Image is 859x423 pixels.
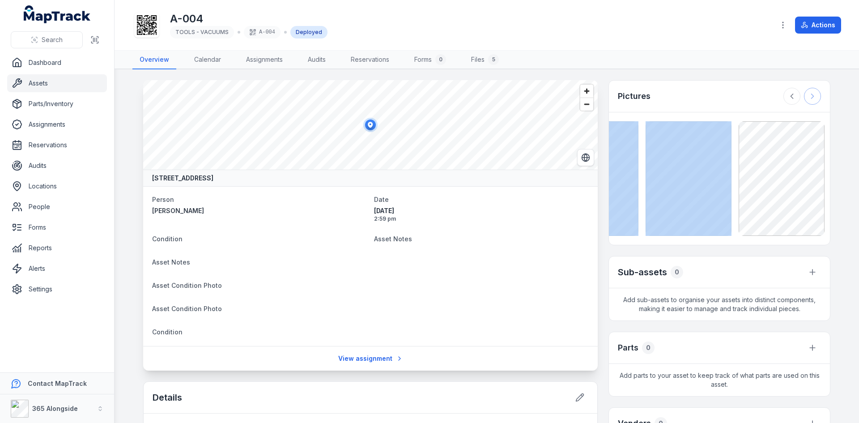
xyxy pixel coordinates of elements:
button: Switch to Satellite View [577,149,594,166]
a: Overview [132,51,176,69]
a: Reports [7,239,107,257]
span: Asset Notes [152,258,190,266]
span: Person [152,196,174,203]
a: Dashboard [7,54,107,72]
canvas: Map [143,80,598,170]
a: People [7,198,107,216]
time: 30/09/2025, 2:59:42 pm [374,206,589,222]
strong: 365 Alongside [32,405,78,412]
span: Search [42,35,63,44]
a: Assignments [239,51,290,69]
h2: Sub-assets [618,266,667,278]
a: Assets [7,74,107,92]
a: Alerts [7,260,107,278]
a: Reservations [7,136,107,154]
a: Locations [7,177,107,195]
a: View assignment [332,350,409,367]
a: Audits [7,157,107,175]
button: Zoom out [580,98,593,111]
div: 5 [488,54,499,65]
a: Forms0 [407,51,453,69]
a: Parts/Inventory [7,95,107,113]
h1: A-004 [170,12,327,26]
a: Forms [7,218,107,236]
a: Calendar [187,51,228,69]
span: Asset Condition Photo [152,305,222,312]
span: Add parts to your asset to keep track of what parts are used on this asset. [609,364,830,396]
button: Search [11,31,83,48]
div: 0 [642,342,655,354]
div: 0 [435,54,446,65]
a: Reservations [344,51,396,69]
h3: Pictures [618,90,651,103]
span: TOOLS - VACUUMS [175,29,229,35]
strong: [STREET_ADDRESS] [152,174,213,183]
div: A-004 [244,26,281,38]
strong: Contact MapTrack [28,380,87,387]
h2: Details [153,391,182,404]
button: Zoom in [580,85,593,98]
a: Assignments [7,115,107,133]
a: MapTrack [24,5,91,23]
div: Deployed [290,26,327,38]
a: Settings [7,280,107,298]
span: Asset Notes [374,235,412,243]
a: [PERSON_NAME] [152,206,367,215]
span: Condition [152,235,183,243]
span: Condition [152,328,183,336]
h3: Parts [618,342,638,354]
a: Files5 [464,51,506,69]
span: Asset Condition Photo [152,282,222,289]
a: Audits [301,51,333,69]
button: Actions [795,17,841,34]
span: [DATE] [374,206,589,215]
span: 2:59 pm [374,215,589,222]
span: Date [374,196,389,203]
span: Add sub-assets to organise your assets into distinct components, making it easier to manage and t... [609,288,830,320]
div: 0 [671,266,683,278]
